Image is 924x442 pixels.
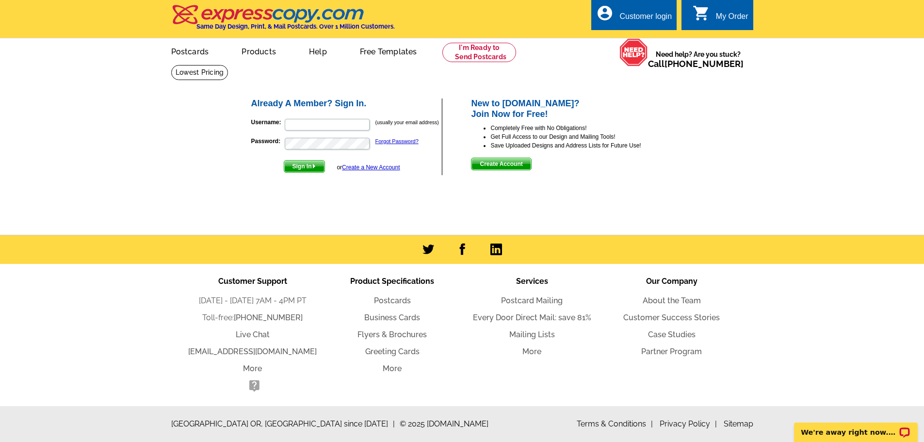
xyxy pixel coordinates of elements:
[471,98,674,119] h2: New to [DOMAIN_NAME]? Join Now for Free!
[251,98,442,109] h2: Already A Member? Sign In.
[400,418,488,430] span: © 2025 [DOMAIN_NAME]
[471,158,531,170] button: Create Account
[350,277,434,286] span: Product Specifications
[342,164,400,171] a: Create a New Account
[236,330,270,339] a: Live Chat
[509,330,555,339] a: Mailing Lists
[218,277,287,286] span: Customer Support
[646,277,697,286] span: Our Company
[293,39,342,62] a: Help
[490,124,674,132] li: Completely Free with No Obligations!
[196,23,395,30] h4: Same Day Design, Print, & Mail Postcards. Over 1 Million Customers.
[365,347,420,356] a: Greeting Cards
[522,347,541,356] a: More
[337,163,400,172] div: or
[619,12,672,26] div: Customer login
[344,39,433,62] a: Free Templates
[501,296,563,305] a: Postcard Mailing
[383,364,402,373] a: More
[374,296,411,305] a: Postcards
[171,12,395,30] a: Same Day Design, Print, & Mail Postcards. Over 1 Million Customers.
[171,418,395,430] span: [GEOGRAPHIC_DATA] OR, [GEOGRAPHIC_DATA] since [DATE]
[156,39,225,62] a: Postcards
[188,347,317,356] a: [EMAIL_ADDRESS][DOMAIN_NAME]
[596,4,614,22] i: account_circle
[623,313,720,322] a: Customer Success Stories
[226,39,292,62] a: Products
[243,364,262,373] a: More
[234,313,303,322] a: [PHONE_NUMBER]
[490,141,674,150] li: Save Uploaded Designs and Address Lists for Future Use!
[648,330,696,339] a: Case Studies
[693,4,710,22] i: shopping_cart
[724,419,753,428] a: Sitemap
[788,411,924,442] iframe: LiveChat chat widget
[375,119,439,125] small: (usually your email address)
[619,38,648,66] img: help
[665,59,744,69] a: [PHONE_NUMBER]
[490,132,674,141] li: Get Full Access to our Design and Mailing Tools!
[284,161,324,172] span: Sign In
[473,313,591,322] a: Every Door Direct Mail: save 81%
[364,313,420,322] a: Business Cards
[183,312,323,324] li: Toll-free:
[643,296,701,305] a: About the Team
[716,12,748,26] div: My Order
[577,419,653,428] a: Terms & Conditions
[312,164,316,168] img: button-next-arrow-white.png
[357,330,427,339] a: Flyers & Brochures
[284,160,325,173] button: Sign In
[641,347,702,356] a: Partner Program
[375,138,419,144] a: Forgot Password?
[596,11,672,23] a: account_circle Customer login
[183,295,323,307] li: [DATE] - [DATE] 7AM - 4PM PT
[251,137,284,146] label: Password:
[693,11,748,23] a: shopping_cart My Order
[648,59,744,69] span: Call
[251,118,284,127] label: Username:
[648,49,748,69] span: Need help? Are you stuck?
[660,419,717,428] a: Privacy Policy
[516,277,548,286] span: Services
